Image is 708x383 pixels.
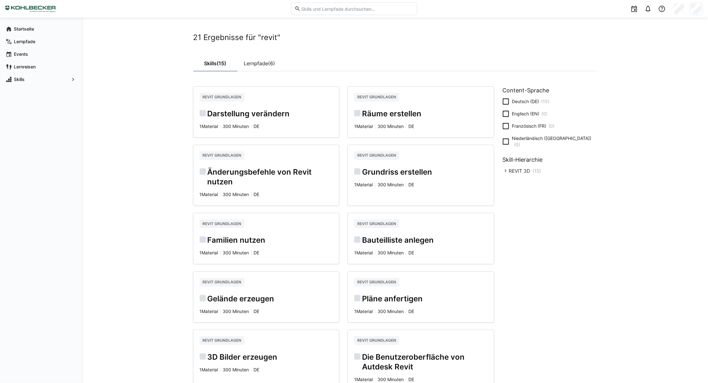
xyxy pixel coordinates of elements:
[200,352,333,362] h2: 3D Bilder erzeugen
[354,235,488,245] h2: Bauteilliste anlegen
[357,280,396,284] span: Revit Grundlagen
[408,377,414,382] span: de
[541,99,550,104] span: (15)
[512,123,555,129] span: Französisch (FR)
[532,168,541,174] span: (15)
[254,192,260,197] span: de
[357,153,396,158] span: Revit Grundlagen
[254,309,260,314] span: de
[354,294,488,304] h2: Pläne anfertigen
[512,98,550,105] span: Deutsch (DE)
[509,168,530,174] span: REVIT 3D
[223,309,249,314] span: 300 Minuten
[200,167,333,187] h2: Änderungsbefehle von Revit nutzen
[357,221,396,226] span: Revit Grundlagen
[503,156,597,163] h3: Skill-Hierarchie
[512,135,597,148] span: Niederländisch ([GEOGRAPHIC_DATA])
[223,192,249,197] span: 300 Minuten
[542,111,548,116] span: (0)
[202,153,241,158] span: Revit Grundlagen
[202,280,241,284] span: Revit Grundlagen
[200,235,333,245] h2: Familien nutzen
[354,109,488,119] h2: Räume erstellen
[377,124,404,129] span: 300 Minuten
[408,182,414,187] span: de
[200,250,218,255] span: 1 Material
[377,250,404,255] span: 300 Minuten
[254,367,260,372] span: de
[202,338,241,343] span: Revit Grundlagen
[377,182,404,187] span: 300 Minuten
[408,250,414,255] span: de
[301,6,413,12] input: Skills und Lernpfade durchsuchen…
[354,124,373,129] span: 1 Material
[200,294,333,304] h2: Gelände erzeugen
[354,309,373,314] span: 1 Material
[377,309,404,314] span: 300 Minuten
[357,95,396,99] span: Revit Grundlagen
[408,309,414,314] span: de
[354,250,373,255] span: 1 Material
[217,61,226,66] span: (15)
[200,109,333,119] h2: Darstellung verändern
[377,377,404,382] span: 300 Minuten
[514,142,520,147] span: (0)
[354,182,373,187] span: 1 Material
[223,367,249,372] span: 300 Minuten
[193,33,597,42] h2: 21 Ergebnisse für "revit"
[503,87,597,94] h3: Content-Sprache
[200,192,218,197] span: 1 Material
[200,124,218,129] span: 1 Material
[202,95,241,99] span: Revit Grundlagen
[549,123,555,129] span: (0)
[254,124,260,129] span: de
[202,221,241,226] span: Revit Grundlagen
[357,338,396,343] span: Revit Grundlagen
[354,352,488,372] h2: Die Benutzeroberfläche von Autdesk Revit
[193,55,237,71] a: Skills(15)
[223,250,249,255] span: 300 Minuten
[223,124,249,129] span: 300 Minuten
[354,377,373,382] span: 1 Material
[237,55,282,71] a: Lernpfade(6)
[254,250,260,255] span: de
[512,111,548,117] span: Englisch (EN)
[200,367,218,372] span: 1 Material
[200,309,218,314] span: 1 Material
[268,61,275,66] span: (6)
[354,167,488,177] h2: Grundriss erstellen
[408,124,414,129] span: de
